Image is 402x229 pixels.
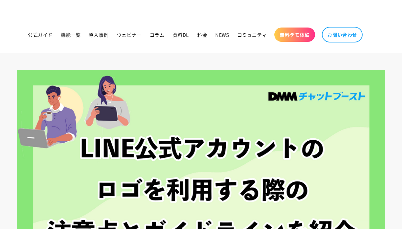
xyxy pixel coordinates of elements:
[280,32,310,38] span: 無料デモ体験
[322,27,363,42] a: お問い合わせ
[327,32,357,38] span: お問い合わせ
[61,32,80,38] span: 機能一覧
[113,28,146,42] a: ウェビナー
[169,28,193,42] a: 資料DL
[24,28,57,42] a: 公式ガイド
[193,28,211,42] a: 料金
[237,32,267,38] span: コミュニティ
[215,32,229,38] span: NEWS
[117,32,142,38] span: ウェビナー
[211,28,233,42] a: NEWS
[173,32,189,38] span: 資料DL
[89,32,108,38] span: 導入事例
[197,32,207,38] span: 料金
[57,28,85,42] a: 機能一覧
[233,28,271,42] a: コミュニティ
[28,32,53,38] span: 公式ガイド
[85,28,112,42] a: 導入事例
[274,28,315,42] a: 無料デモ体験
[150,32,165,38] span: コラム
[146,28,169,42] a: コラム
